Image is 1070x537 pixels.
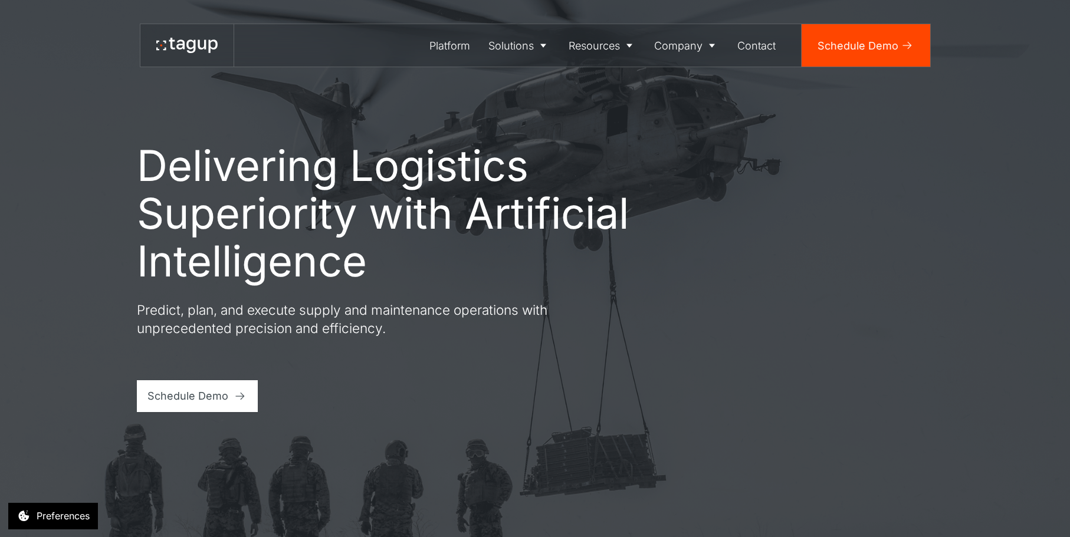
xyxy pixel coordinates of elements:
[420,24,480,67] a: Platform
[569,38,620,54] div: Resources
[429,38,470,54] div: Platform
[137,380,258,412] a: Schedule Demo
[737,38,776,54] div: Contact
[818,38,898,54] div: Schedule Demo
[654,38,703,54] div: Company
[645,24,728,67] a: Company
[728,24,785,67] a: Contact
[802,24,930,67] a: Schedule Demo
[137,301,562,338] p: Predict, plan, and execute supply and maintenance operations with unprecedented precision and eff...
[488,38,534,54] div: Solutions
[480,24,560,67] a: Solutions
[137,141,632,285] h1: Delivering Logistics Superiority with Artificial Intelligence
[147,388,228,404] div: Schedule Demo
[559,24,645,67] a: Resources
[37,509,90,523] div: Preferences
